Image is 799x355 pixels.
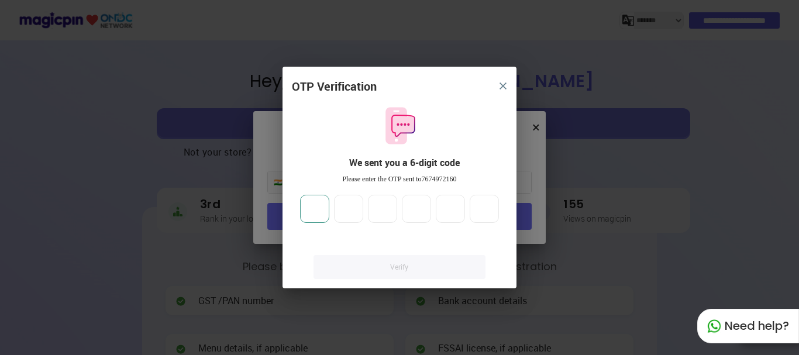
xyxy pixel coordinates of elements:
button: close [493,75,514,96]
a: Verify [314,255,485,279]
img: whatapp_green.7240e66a.svg [707,319,721,333]
div: We sent you a 6-digit code [301,156,507,170]
div: OTP Verification [292,78,377,95]
img: 8zTxi7IzMsfkYqyYgBgfvSHvmzQA9juT1O3mhMgBDT8p5s20zMZ2JbefE1IEBlkXHwa7wAFxGwdILBLhkAAAAASUVORK5CYII= [500,82,507,89]
div: Please enter the OTP sent to 7674972160 [292,174,507,184]
img: otpMessageIcon.11fa9bf9.svg [380,106,419,146]
div: Need help? [697,309,799,343]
